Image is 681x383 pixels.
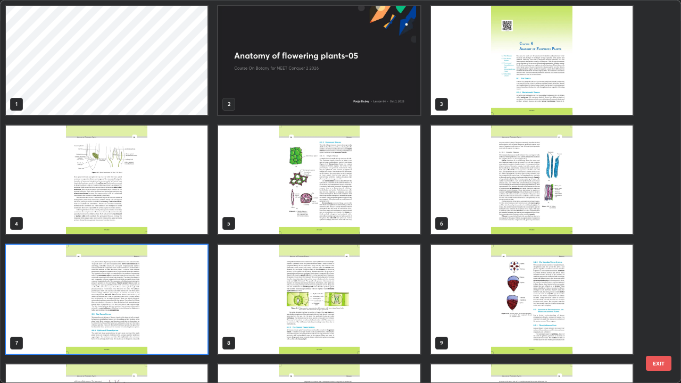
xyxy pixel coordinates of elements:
[431,6,633,115] img: 1725872356JVV37G.pdf
[431,126,633,235] img: 1725872356JVV37G.pdf
[218,6,420,115] img: f0a53cc2-a343-11f0-ac61-8ae00b105999.jpg
[646,356,671,371] button: EXIT
[6,245,207,354] img: 1725872356JVV37G.pdf
[431,245,633,354] img: 1725872356JVV37G.pdf
[6,126,207,235] img: 1725872356JVV37G.pdf
[1,1,662,382] div: grid
[218,126,420,235] img: 1725872356JVV37G.pdf
[218,245,420,354] img: 1725872356JVV37G.pdf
